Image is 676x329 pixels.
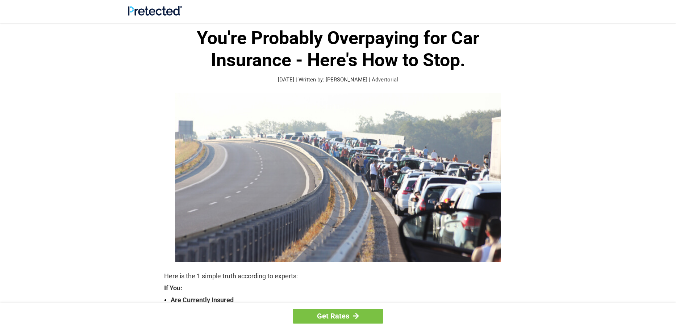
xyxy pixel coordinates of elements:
strong: Are Currently Insured [171,295,512,305]
a: Get Rates [293,309,383,324]
img: Site Logo [128,6,182,16]
h1: You're Probably Overpaying for Car Insurance - Here's How to Stop. [164,27,512,71]
a: Site Logo [128,10,182,17]
p: [DATE] | Written by: [PERSON_NAME] | Advertorial [164,76,512,84]
p: Here is the 1 simple truth according to experts: [164,271,512,281]
strong: If You: [164,285,512,291]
